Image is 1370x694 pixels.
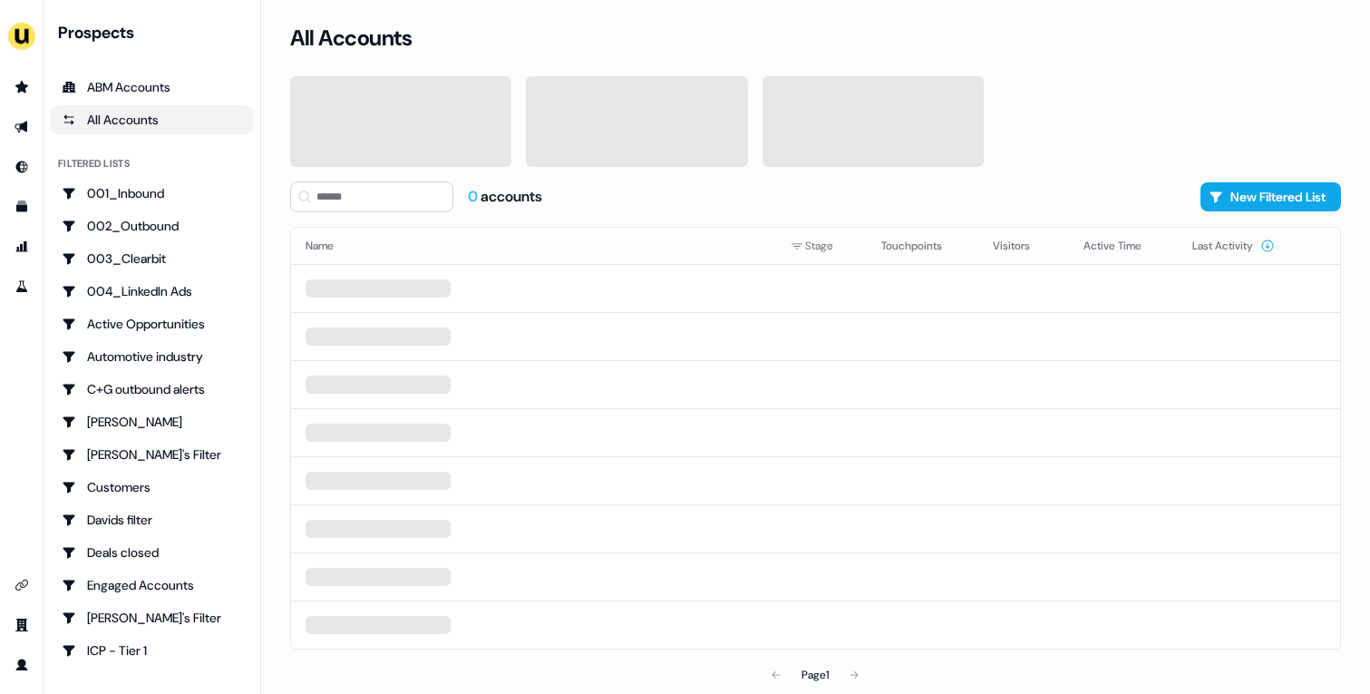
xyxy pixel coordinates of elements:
[468,187,481,206] span: 0
[62,380,242,398] div: C+G outbound alerts
[62,478,242,496] div: Customers
[58,22,253,44] div: Prospects
[62,249,242,268] div: 003_Clearbit
[51,571,253,600] a: Go to Engaged Accounts
[51,277,253,306] a: Go to 004_LinkedIn Ads
[51,309,253,338] a: Go to Active Opportunities
[62,78,242,96] div: ABM Accounts
[881,230,964,262] button: Touchpoints
[62,217,242,235] div: 002_Outbound
[62,543,242,562] div: Deals closed
[1192,230,1275,262] button: Last Activity
[51,603,253,632] a: Go to Geneviève's Filter
[1200,182,1341,211] button: New Filtered List
[62,347,242,366] div: Automotive industry
[7,611,36,640] a: Go to team
[7,112,36,142] a: Go to outbound experience
[62,641,242,660] div: ICP - Tier 1
[62,282,242,300] div: 004_LinkedIn Ads
[62,445,242,464] div: [PERSON_NAME]'s Filter
[62,511,242,529] div: Davids filter
[58,156,130,171] div: Filtered lists
[62,576,242,594] div: Engaged Accounts
[791,237,852,255] div: Stage
[7,152,36,181] a: Go to Inbound
[51,342,253,371] a: Go to Automotive industry
[51,538,253,567] a: Go to Deals closed
[993,230,1052,262] button: Visitors
[290,24,412,52] h3: All Accounts
[1083,230,1163,262] button: Active Time
[62,609,242,627] div: [PERSON_NAME]'s Filter
[7,73,36,102] a: Go to prospects
[7,571,36,600] a: Go to integrations
[7,232,36,261] a: Go to attribution
[51,505,253,534] a: Go to Davids filter
[468,187,542,207] div: accounts
[62,111,242,129] div: All Accounts
[7,192,36,221] a: Go to templates
[51,473,253,502] a: Go to Customers
[51,636,253,665] a: Go to ICP - Tier 1
[62,413,242,431] div: [PERSON_NAME]
[51,73,253,102] a: ABM Accounts
[51,179,253,208] a: Go to 001_Inbound
[51,440,253,469] a: Go to Charlotte's Filter
[51,375,253,404] a: Go to C+G outbound alerts
[51,244,253,273] a: Go to 003_Clearbit
[7,650,36,679] a: Go to profile
[51,211,253,240] a: Go to 002_Outbound
[62,315,242,333] div: Active Opportunities
[802,666,829,684] div: Page 1
[62,184,242,202] div: 001_Inbound
[7,272,36,301] a: Go to experiments
[51,407,253,436] a: Go to Charlotte Stone
[51,105,253,134] a: All accounts
[291,228,776,264] th: Name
